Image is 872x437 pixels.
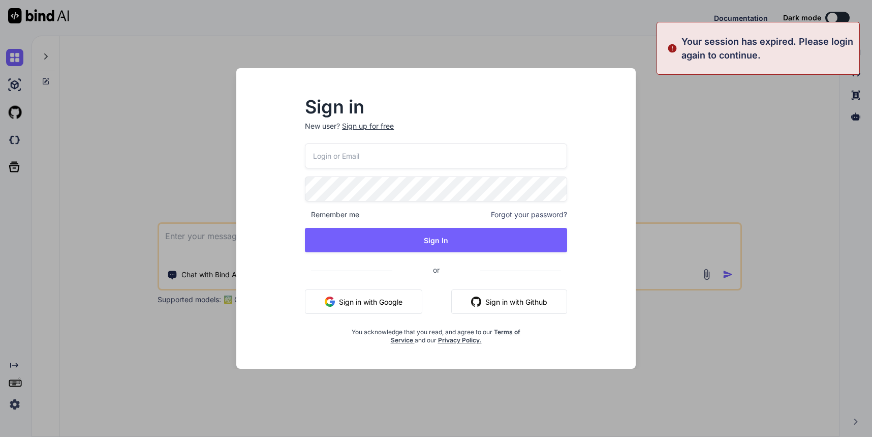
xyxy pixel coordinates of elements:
a: Terms of Service [391,328,521,344]
button: Sign in with Github [451,289,567,314]
p: Your session has expired. Please login again to continue. [681,35,853,62]
div: Sign up for free [342,121,394,131]
div: You acknowledge that you read, and agree to our and our [349,322,523,344]
p: New user? [305,121,567,143]
img: github [471,297,481,307]
a: Privacy Policy. [438,336,482,344]
img: alert [667,35,677,62]
span: or [392,257,480,282]
input: Login or Email [305,143,567,168]
span: Remember me [305,210,359,220]
span: Forgot your password? [491,210,567,220]
button: Sign In [305,228,567,252]
h2: Sign in [305,99,567,115]
button: Sign in with Google [305,289,422,314]
img: google [325,297,335,307]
